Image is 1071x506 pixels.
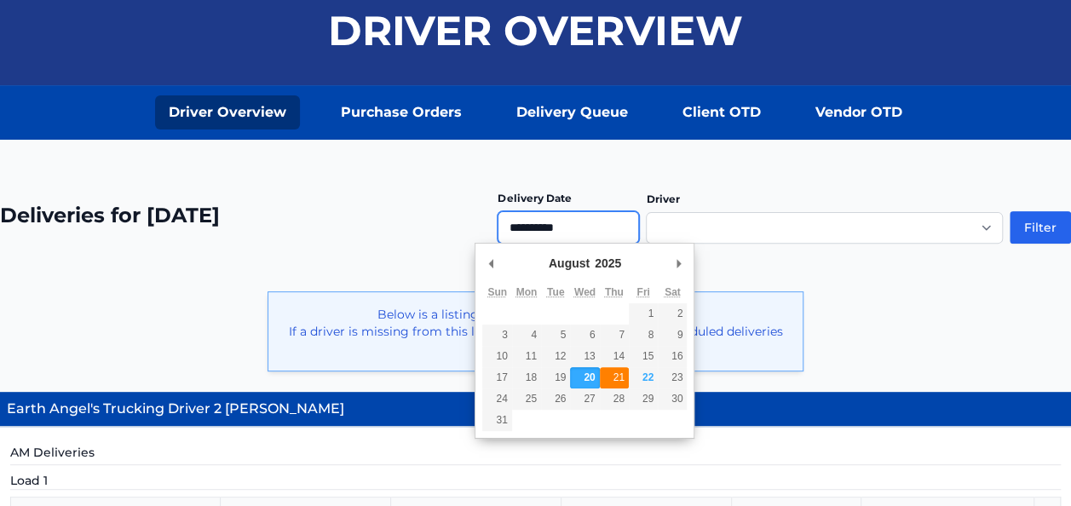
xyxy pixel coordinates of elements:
[669,95,774,129] a: Client OTD
[482,325,511,346] button: 3
[600,367,629,388] button: 21
[570,388,599,410] button: 27
[498,211,639,244] input: Use the arrow keys to pick a date
[629,367,658,388] button: 22
[658,325,687,346] button: 9
[1010,211,1071,244] button: Filter
[600,325,629,346] button: 7
[512,367,541,388] button: 18
[600,388,629,410] button: 28
[658,303,687,325] button: 2
[512,388,541,410] button: 25
[546,250,592,276] div: August
[482,346,511,367] button: 10
[487,286,507,298] abbr: Sunday
[541,367,570,388] button: 19
[570,325,599,346] button: 6
[574,286,596,298] abbr: Wednesday
[629,303,658,325] button: 1
[155,95,300,129] a: Driver Overview
[570,367,599,388] button: 20
[658,367,687,388] button: 23
[541,325,570,346] button: 5
[670,250,687,276] button: Next Month
[605,286,624,298] abbr: Thursday
[629,325,658,346] button: 8
[665,286,681,298] abbr: Saturday
[541,346,570,367] button: 12
[482,388,511,410] button: 24
[636,286,649,298] abbr: Friday
[658,388,687,410] button: 30
[498,192,571,204] label: Delivery Date
[512,325,541,346] button: 4
[482,410,511,431] button: 31
[629,388,658,410] button: 29
[328,10,743,51] h1: Driver Overview
[600,346,629,367] button: 14
[10,472,1061,490] h5: Load 1
[327,95,475,129] a: Purchase Orders
[10,444,1061,465] h5: AM Deliveries
[802,95,916,129] a: Vendor OTD
[658,346,687,367] button: 16
[592,250,624,276] div: 2025
[629,346,658,367] button: 15
[512,346,541,367] button: 11
[646,193,679,205] label: Driver
[482,367,511,388] button: 17
[482,250,499,276] button: Previous Month
[503,95,642,129] a: Delivery Queue
[570,346,599,367] button: 13
[541,388,570,410] button: 26
[282,306,789,357] p: Below is a listing of drivers with deliveries for [DATE]. If a driver is missing from this list -...
[547,286,564,298] abbr: Tuesday
[516,286,538,298] abbr: Monday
